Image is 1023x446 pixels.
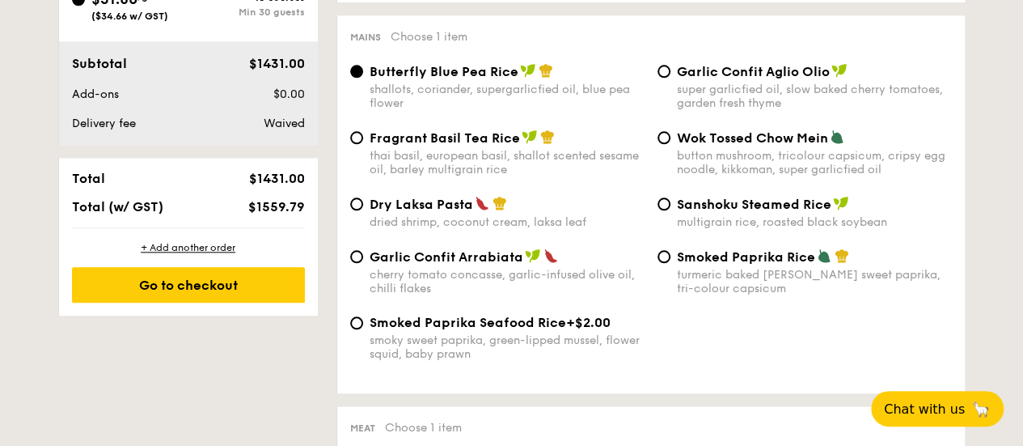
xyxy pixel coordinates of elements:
[391,30,467,44] span: Choose 1 item
[91,11,168,22] span: ($34.66 w/ GST)
[350,65,363,78] input: Butterfly Blue Pea Riceshallots, coriander, supergarlicfied oil, blue pea flower
[350,316,363,329] input: Smoked Paprika Seafood Rice+$2.00smoky sweet paprika, green-lipped mussel, flower squid, baby prawn
[543,248,558,263] img: icon-spicy.37a8142b.svg
[520,63,536,78] img: icon-vegan.f8ff3823.svg
[657,250,670,263] input: Smoked Paprika Riceturmeric baked [PERSON_NAME] sweet paprika, tri-colour capsicum
[370,333,645,361] div: smoky sweet paprika, green-lipped mussel, flower squid, baby prawn
[884,401,965,417] span: Chat with us
[72,199,163,215] span: Total (w/ GST)
[72,56,127,71] span: Subtotal
[370,249,523,265] span: Garlic Confit Arrabiata
[540,130,555,144] img: icon-chef-hat.a58ddaea.svg
[677,197,831,212] span: Sanshoku Steamed Rice
[370,83,645,110] div: shallots, coriander, supergarlicfied oil, blue pea flower
[370,197,473,212] span: Dry Laksa Pasta
[677,130,828,146] span: Wok Tossed Chow Mein
[263,117,304,130] span: Waived
[525,248,541,263] img: icon-vegan.f8ff3823.svg
[248,56,304,71] span: $1431.00
[492,196,507,210] img: icon-chef-hat.a58ddaea.svg
[871,391,1004,427] button: Chat with us🦙
[677,64,830,79] span: Garlic Confit Aglio Olio
[248,171,304,186] span: $1431.00
[539,63,553,78] img: icon-chef-hat.a58ddaea.svg
[370,268,645,295] div: cherry tomato concasse, garlic-infused olive oil, chilli flakes
[677,249,815,265] span: Smoked Paprika Rice
[830,130,844,144] img: icon-vegetarian.fe4039eb.svg
[370,64,518,79] span: Butterfly Blue Pea Rice
[72,241,305,254] div: + Add another order
[677,268,952,295] div: turmeric baked [PERSON_NAME] sweet paprika, tri-colour capsicum
[370,130,520,146] span: Fragrant Basil Tea Rice
[350,198,363,210] input: Dry Laksa Pastadried shrimp, coconut cream, laksa leaf
[370,215,645,229] div: dried shrimp, coconut cream, laksa leaf
[971,400,991,418] span: 🦙
[566,315,611,330] span: +$2.00
[817,248,831,263] img: icon-vegetarian.fe4039eb.svg
[657,65,670,78] input: Garlic Confit Aglio Oliosuper garlicfied oil, slow baked cherry tomatoes, garden fresh thyme
[677,149,952,176] div: button mushroom, tricolour capsicum, cripsy egg noodle, kikkoman, super garlicfied oil
[657,131,670,144] input: Wok Tossed Chow Meinbutton mushroom, tricolour capsicum, cripsy egg noodle, kikkoman, super garli...
[385,421,462,435] span: Choose 1 item
[833,196,849,210] img: icon-vegan.f8ff3823.svg
[273,87,304,101] span: $0.00
[677,215,952,229] div: multigrain rice, roasted black soybean
[72,267,305,303] div: Go to checkout
[522,130,538,144] img: icon-vegan.f8ff3823.svg
[657,198,670,210] input: Sanshoku Steamed Ricemultigrain rice, roasted black soybean
[72,117,136,130] span: Delivery fee
[831,63,848,78] img: icon-vegan.f8ff3823.svg
[370,149,645,176] div: thai basil, european basil, shallot scented sesame oil, barley multigrain rice
[350,32,381,43] span: Mains
[835,248,849,263] img: icon-chef-hat.a58ddaea.svg
[350,131,363,144] input: Fragrant Basil Tea Ricethai basil, european basil, shallot scented sesame oil, barley multigrain ...
[72,87,119,101] span: Add-ons
[350,250,363,263] input: Garlic Confit Arrabiatacherry tomato concasse, garlic-infused olive oil, chilli flakes
[370,315,566,330] span: Smoked Paprika Seafood Rice
[350,423,375,434] span: Meat
[677,83,952,110] div: super garlicfied oil, slow baked cherry tomatoes, garden fresh thyme
[247,199,304,215] span: $1559.79
[188,6,305,18] div: Min 30 guests
[475,196,489,210] img: icon-spicy.37a8142b.svg
[72,171,105,186] span: Total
